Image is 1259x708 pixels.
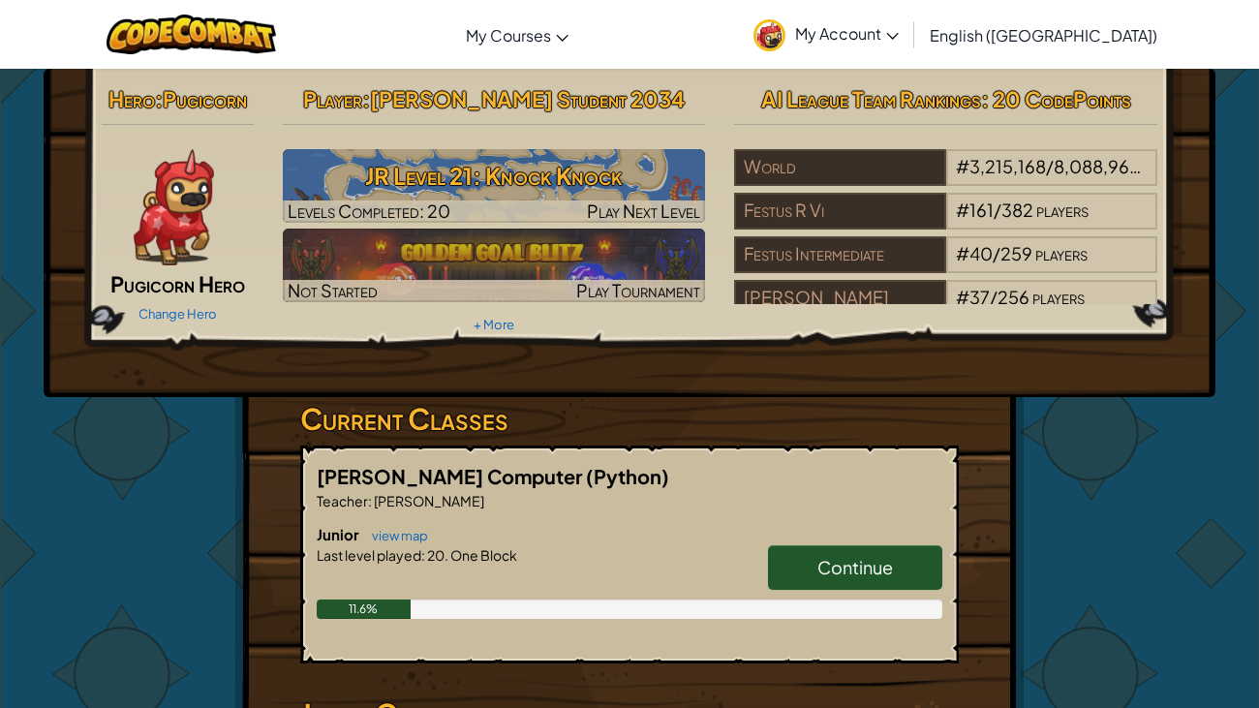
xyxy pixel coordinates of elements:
span: 37 [969,286,990,308]
img: JR Level 21: Knock Knock [283,149,706,223]
span: # [956,155,969,177]
span: English ([GEOGRAPHIC_DATA]) [930,25,1157,46]
a: My Account [744,4,908,65]
span: : 20 CodePoints [981,85,1131,112]
a: view map [362,528,428,543]
span: players [1032,286,1085,308]
span: # [956,286,969,308]
span: (Python) [586,464,669,488]
a: English ([GEOGRAPHIC_DATA]) [920,9,1167,61]
img: avatar [753,19,785,51]
div: Festus Intermediate [734,236,945,273]
span: [PERSON_NAME] Student 2034 [370,85,685,112]
span: : [368,492,372,509]
span: players [1035,242,1088,264]
span: Junior [317,525,362,543]
span: # [956,242,969,264]
span: [PERSON_NAME] Computer [317,464,586,488]
h3: JR Level 21: Knock Knock [283,154,706,198]
span: Levels Completed: 20 [288,200,450,222]
div: 11.6% [317,600,411,619]
a: Change Hero [138,306,217,322]
img: CodeCombat logo [107,15,276,54]
span: Last level played [317,546,421,564]
span: My Account [795,23,899,44]
span: 3,215,168 [969,155,1046,177]
span: players [1036,199,1089,221]
a: World#3,215,168/8,088,964players [734,168,1157,190]
span: Continue [817,556,893,578]
a: Play Next Level [283,149,706,223]
span: Play Next Level [587,200,700,222]
a: Festus R Vi#161/382players [734,211,1157,233]
span: AI League Team Rankings [761,85,981,112]
span: [PERSON_NAME] [372,492,484,509]
span: Pugicorn Hero [110,270,245,297]
a: Festus Intermediate#40/259players [734,255,1157,277]
a: [PERSON_NAME]#37/256players [734,298,1157,321]
a: + More [474,317,514,332]
span: : [362,85,370,112]
span: players [1143,155,1195,177]
span: Player [303,85,362,112]
span: 161 [969,199,994,221]
div: [PERSON_NAME] [734,280,945,317]
span: 259 [1000,242,1032,264]
span: Play Tournament [576,279,700,301]
span: 382 [1001,199,1033,221]
span: / [993,242,1000,264]
span: # [956,199,969,221]
span: 256 [998,286,1029,308]
span: / [1046,155,1054,177]
h3: Current Classes [300,397,959,441]
div: Festus R Vi [734,193,945,230]
span: 40 [969,242,993,264]
span: Hero [108,85,155,112]
span: / [994,199,1001,221]
span: 20. [425,546,448,564]
img: pugicorn-paper-doll.png [134,149,214,265]
span: : [155,85,163,112]
span: My Courses [466,25,551,46]
span: Not Started [288,279,378,301]
div: World [734,149,945,186]
img: Golden Goal [283,229,706,302]
span: : [421,546,425,564]
span: One Block [448,546,517,564]
span: Teacher [317,492,368,509]
a: My Courses [456,9,578,61]
span: 8,088,964 [1054,155,1141,177]
span: / [990,286,998,308]
span: Pugicorn [163,85,247,112]
a: Not StartedPlay Tournament [283,229,706,302]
